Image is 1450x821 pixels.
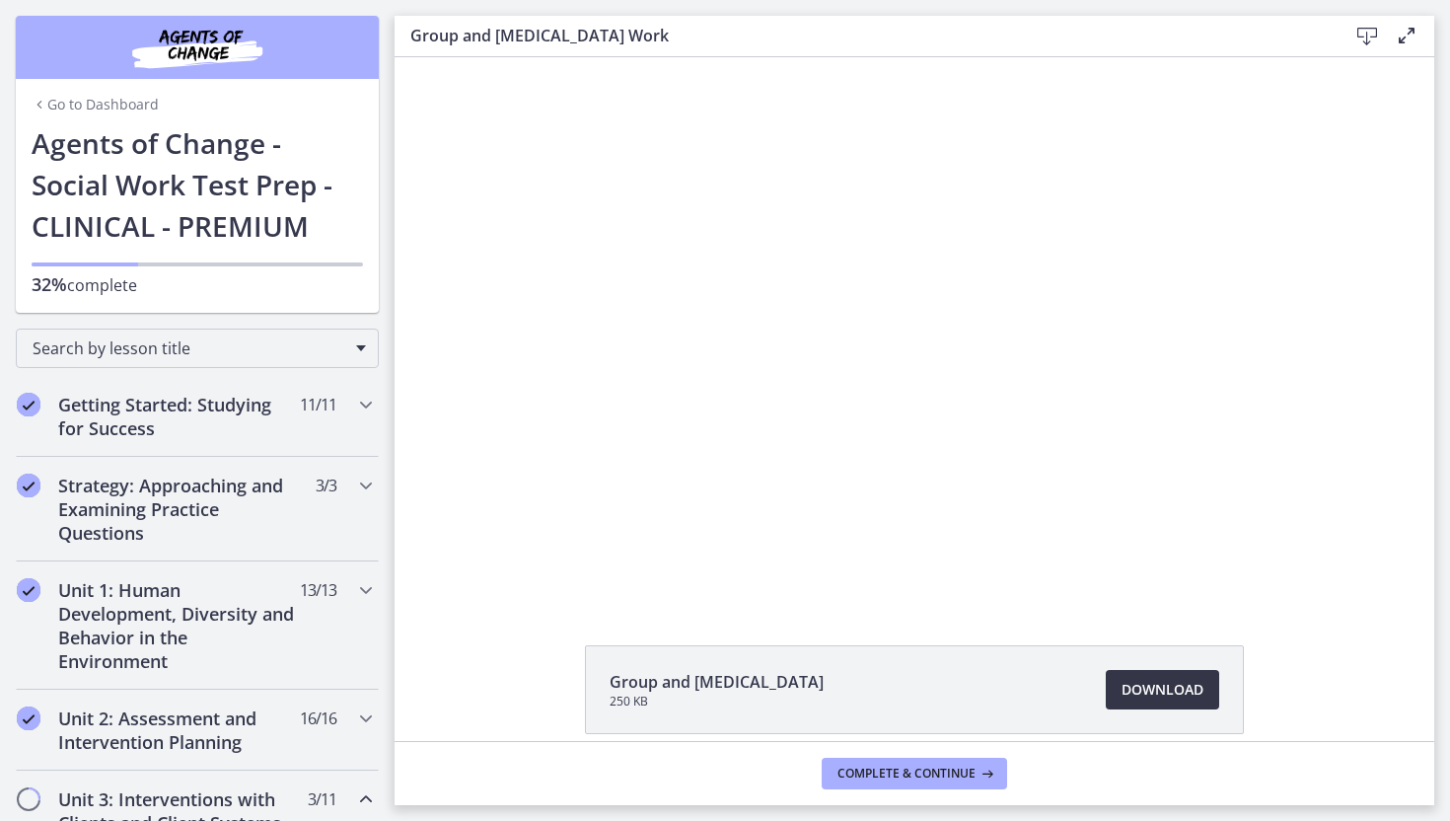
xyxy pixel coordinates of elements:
[300,578,336,602] span: 13 / 13
[58,578,299,673] h2: Unit 1: Human Development, Diversity and Behavior in the Environment
[17,474,40,497] i: Completed
[610,670,824,694] span: Group and [MEDICAL_DATA]
[58,474,299,545] h2: Strategy: Approaching and Examining Practice Questions
[410,24,1316,47] h3: Group and [MEDICAL_DATA] Work
[17,578,40,602] i: Completed
[837,766,976,782] span: Complete & continue
[32,272,363,297] p: complete
[1122,678,1203,702] span: Download
[16,329,379,368] div: Search by lesson title
[58,393,299,440] h2: Getting Started: Studying for Success
[300,393,336,416] span: 11 / 11
[79,24,316,71] img: Agents of Change Social Work Test Prep
[32,122,363,247] h1: Agents of Change - Social Work Test Prep - CLINICAL - PREMIUM
[300,707,336,730] span: 16 / 16
[822,758,1007,789] button: Complete & continue
[33,337,346,359] span: Search by lesson title
[17,393,40,416] i: Completed
[610,694,824,709] span: 250 KB
[1106,670,1219,709] a: Download
[32,272,67,296] span: 32%
[58,707,299,754] h2: Unit 2: Assessment and Intervention Planning
[32,95,159,114] a: Go to Dashboard
[316,474,336,497] span: 3 / 3
[17,707,40,730] i: Completed
[308,787,336,811] span: 3 / 11
[395,57,1434,600] iframe: Video Lesson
